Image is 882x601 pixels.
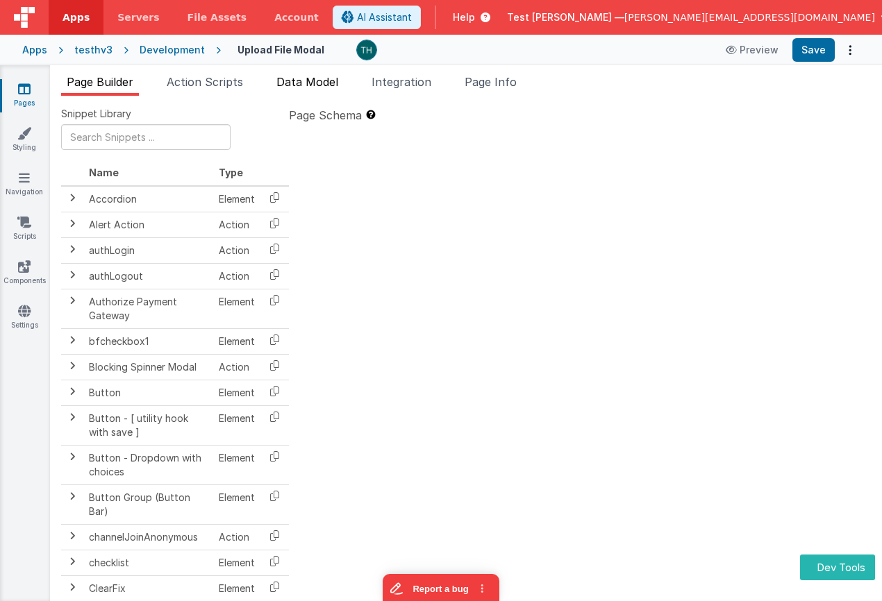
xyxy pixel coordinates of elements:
[213,524,260,550] td: Action
[63,10,90,24] span: Apps
[213,550,260,575] td: Element
[61,107,131,121] span: Snippet Library
[83,263,213,289] td: authLogout
[840,40,860,60] button: Options
[83,212,213,237] td: Alert Action
[717,39,787,61] button: Preview
[333,6,421,29] button: AI Assistant
[117,10,159,24] span: Servers
[188,10,247,24] span: File Assets
[83,354,213,380] td: Blocking Spinner Modal
[213,354,260,380] td: Action
[83,380,213,405] td: Button
[83,405,213,445] td: Button - [ utility hook with save ]
[213,237,260,263] td: Action
[792,38,835,62] button: Save
[213,212,260,237] td: Action
[357,10,412,24] span: AI Assistant
[213,380,260,405] td: Element
[213,289,260,328] td: Element
[83,445,213,484] td: Button - Dropdown with choices
[624,10,875,24] span: [PERSON_NAME][EMAIL_ADDRESS][DOMAIN_NAME]
[83,328,213,354] td: bfcheckbox1
[213,575,260,601] td: Element
[83,289,213,328] td: Authorize Payment Gateway
[372,75,431,89] span: Integration
[22,43,47,57] div: Apps
[61,124,231,150] input: Search Snippets ...
[213,484,260,524] td: Element
[507,10,624,24] span: Test [PERSON_NAME] —
[83,237,213,263] td: authLogin
[465,75,517,89] span: Page Info
[83,575,213,601] td: ClearFix
[213,263,260,289] td: Action
[213,186,260,212] td: Element
[67,75,133,89] span: Page Builder
[238,44,324,55] h4: Upload File Modal
[89,167,119,178] span: Name
[83,186,213,212] td: Accordion
[167,75,243,89] span: Action Scripts
[213,328,260,354] td: Element
[83,524,213,550] td: channelJoinAnonymous
[357,40,376,60] img: ead57bf6fa5a13d7836071c076fdf3ec
[453,10,475,24] span: Help
[74,43,113,57] div: testhv3
[213,405,260,445] td: Element
[219,167,243,178] span: Type
[800,555,875,580] button: Dev Tools
[276,75,338,89] span: Data Model
[140,43,205,57] div: Development
[83,484,213,524] td: Button Group (Button Bar)
[83,550,213,575] td: checklist
[213,445,260,484] td: Element
[289,107,362,124] span: Page Schema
